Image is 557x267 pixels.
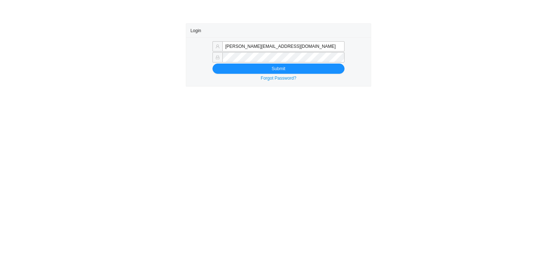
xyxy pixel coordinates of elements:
a: Forgot Password? [261,76,296,81]
span: user [215,44,220,49]
div: Login [191,24,367,37]
button: Submit [212,64,345,74]
input: Email [222,41,345,52]
span: lock [215,55,220,60]
span: Submit [272,65,285,72]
